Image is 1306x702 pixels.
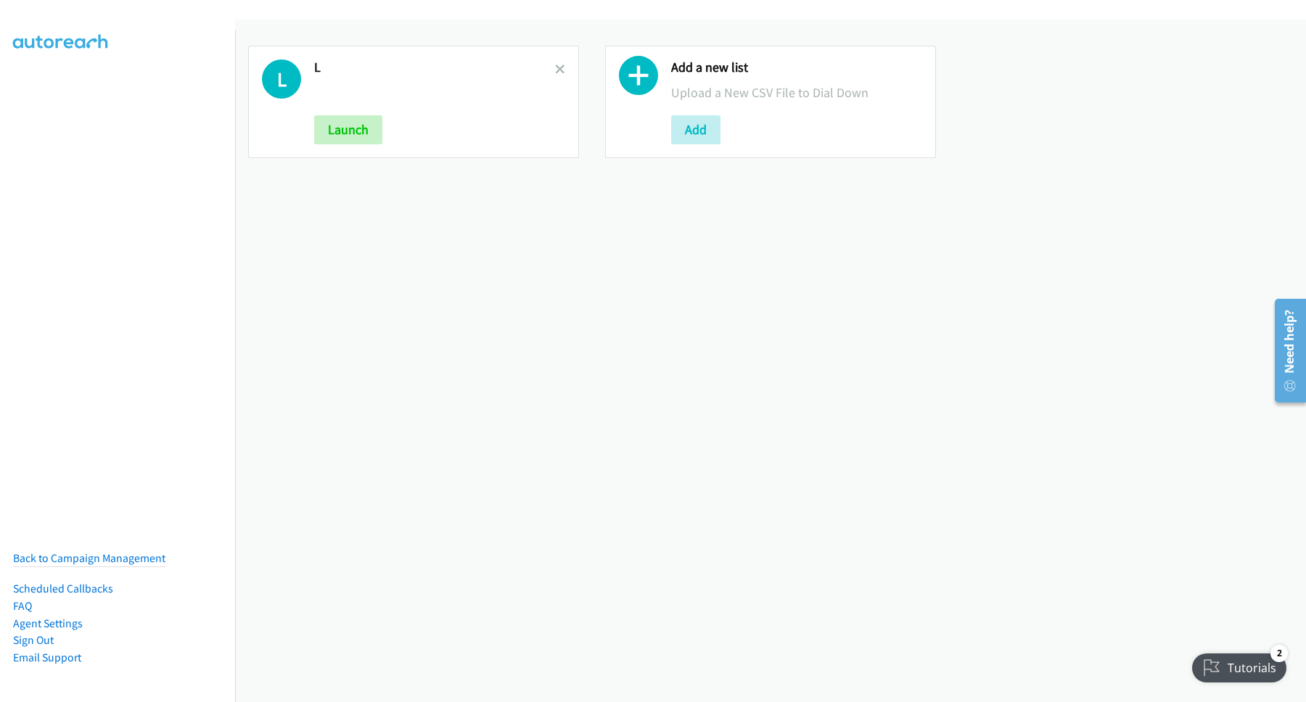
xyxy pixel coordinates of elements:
[262,59,301,99] h1: L
[13,633,54,647] a: Sign Out
[13,551,165,565] a: Back to Campaign Management
[1183,639,1295,691] iframe: Checklist
[1265,293,1306,408] iframe: Resource Center
[671,83,922,102] p: Upload a New CSV File to Dial Down
[13,599,32,613] a: FAQ
[314,59,555,76] h2: L
[671,115,720,144] button: Add
[13,582,113,595] a: Scheduled Callbacks
[314,115,382,144] button: Launch
[13,616,83,630] a: Agent Settings
[13,651,81,664] a: Email Support
[671,59,922,76] h2: Add a new list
